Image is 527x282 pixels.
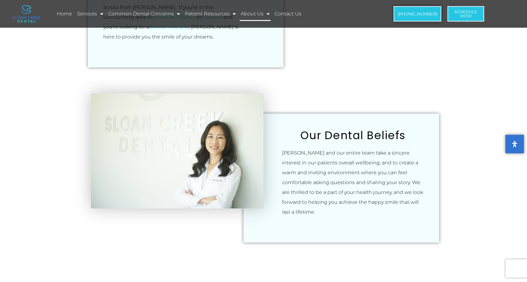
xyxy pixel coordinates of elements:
[13,5,40,22] img: logo
[282,129,424,142] h2: Our Dental Beliefs
[107,7,181,21] a: Common Dental Concerns
[56,7,73,21] a: Home
[240,7,271,21] a: About Us
[447,6,484,22] a: ScheduleNow
[56,7,362,21] nav: Menu
[454,10,477,18] span: Schedule Now
[76,7,104,21] a: Services
[282,148,424,217] p: [PERSON_NAME] and our entire team take a sincere interest in our patients overall wellbeing, and ...
[505,135,524,153] button: Open Accessibility Panel
[394,6,441,22] a: [PHONE_NUMBER]
[398,12,437,16] span: [PHONE_NUMBER]
[184,7,237,21] a: Patient Resources
[91,94,263,208] img: Dr. Tina Feng - Fairview Dentist
[274,7,302,21] a: Contact Us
